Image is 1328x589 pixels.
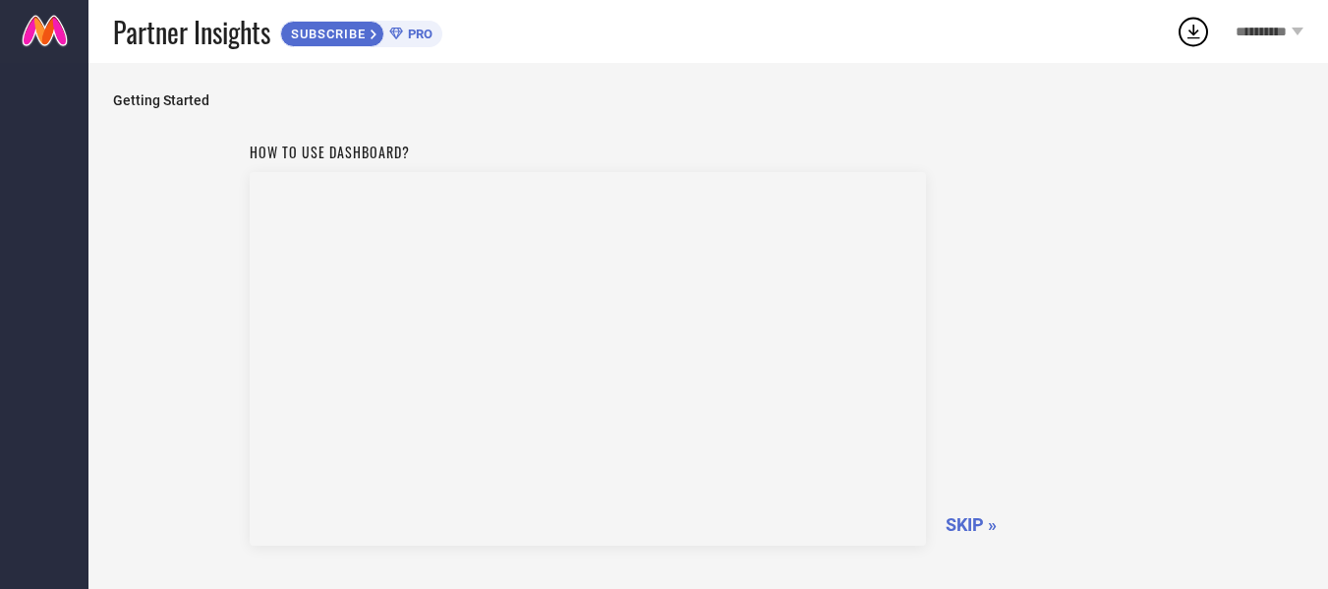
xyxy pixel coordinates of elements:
span: PRO [403,27,433,41]
span: Getting Started [113,92,1303,108]
span: SUBSCRIBE [281,27,371,41]
a: SUBSCRIBEPRO [280,16,442,47]
iframe: Workspace Section [250,172,926,546]
div: Open download list [1176,14,1211,49]
span: Partner Insights [113,12,270,52]
span: SKIP » [946,514,997,535]
h1: How to use dashboard? [250,142,926,162]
